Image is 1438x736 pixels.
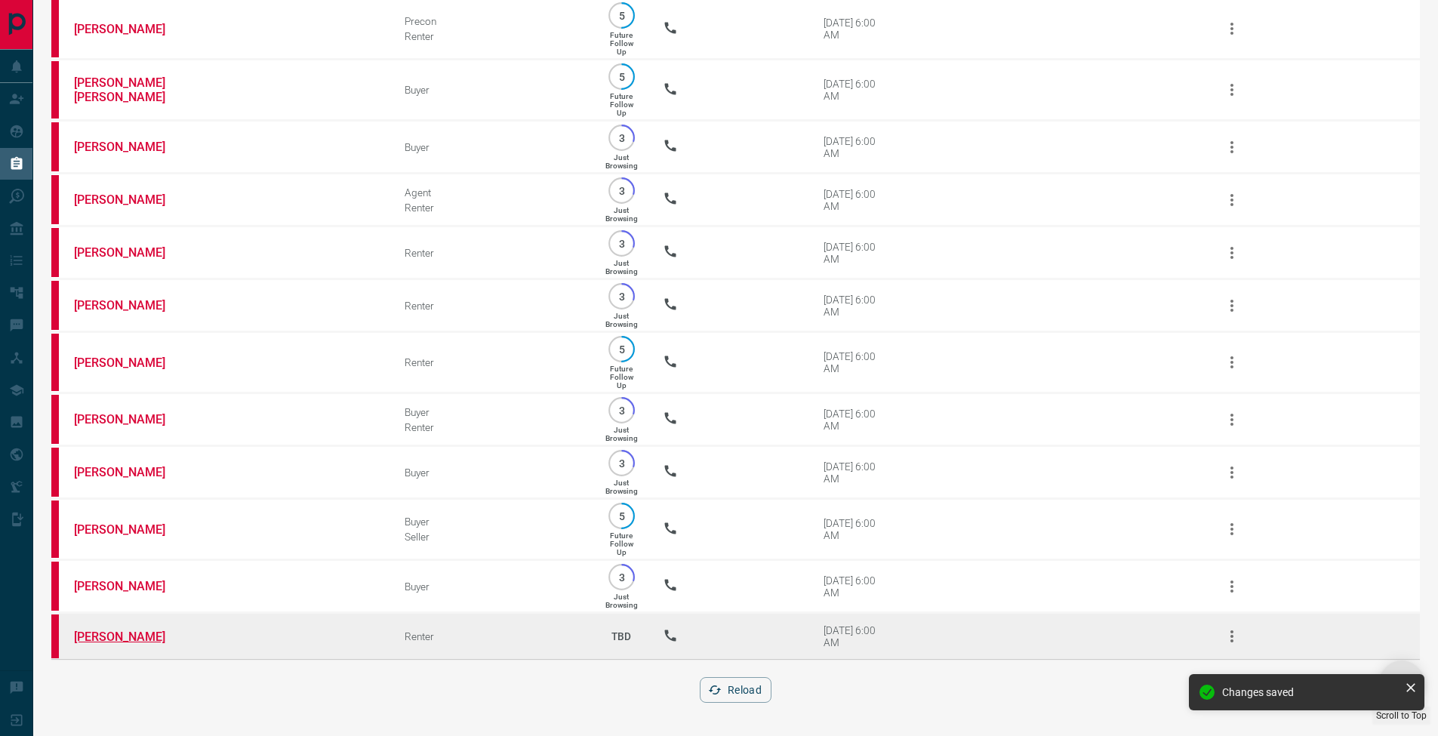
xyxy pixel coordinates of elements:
div: property.ca [51,175,59,224]
div: Renter [405,202,580,214]
p: Just Browsing [605,206,638,223]
div: Agent [405,186,580,199]
a: [PERSON_NAME] [74,630,187,644]
a: [PERSON_NAME] [74,192,187,207]
div: Precon [405,15,580,27]
p: 5 [616,10,627,21]
div: Changes saved [1222,686,1399,698]
div: [DATE] 6:00 AM [824,188,888,212]
div: Buyer [405,141,580,153]
div: Renter [405,630,580,642]
p: 3 [616,405,627,416]
a: [PERSON_NAME] [74,245,187,260]
a: [PERSON_NAME] [74,140,187,154]
a: [PERSON_NAME] [74,522,187,537]
div: property.ca [51,395,59,444]
div: Renter [405,30,580,42]
p: Just Browsing [605,312,638,328]
div: [DATE] 6:00 AM [824,408,888,432]
div: [DATE] 6:00 AM [824,460,888,485]
p: Just Browsing [605,259,638,276]
div: Renter [405,300,580,312]
a: [PERSON_NAME] [74,298,187,313]
button: Reload [700,677,771,703]
p: 3 [616,132,627,143]
a: [PERSON_NAME] [74,465,187,479]
div: property.ca [51,281,59,330]
a: [PERSON_NAME] [74,579,187,593]
p: 5 [616,510,627,522]
div: Buyer [405,580,580,593]
div: property.ca [51,334,59,391]
div: property.ca [51,228,59,277]
p: 5 [616,71,627,82]
p: Just Browsing [605,593,638,609]
div: Buyer [405,516,580,528]
div: [DATE] 6:00 AM [824,78,888,102]
div: Buyer [405,406,580,418]
p: TBD [602,616,640,657]
div: property.ca [51,122,59,171]
p: Just Browsing [605,153,638,170]
p: Future Follow Up [610,31,633,56]
div: Renter [405,421,580,433]
div: [DATE] 6:00 AM [824,294,888,318]
div: Seller [405,531,580,543]
div: [DATE] 6:00 AM [824,17,888,41]
div: [DATE] 6:00 AM [824,624,888,648]
p: Future Follow Up [610,92,633,117]
div: property.ca [51,500,59,558]
div: Renter [405,247,580,259]
a: [PERSON_NAME] [74,22,187,36]
div: property.ca [51,614,59,658]
p: 5 [616,343,627,355]
p: Future Follow Up [610,365,633,390]
div: Buyer [405,467,580,479]
a: [PERSON_NAME] [74,356,187,370]
div: [DATE] 6:00 AM [824,135,888,159]
div: property.ca [51,562,59,611]
div: Renter [405,356,580,368]
div: [DATE] 6:00 AM [824,350,888,374]
div: [DATE] 6:00 AM [824,574,888,599]
div: [DATE] 6:00 AM [824,241,888,265]
div: property.ca [51,448,59,497]
p: 3 [616,571,627,583]
div: property.ca [51,61,59,119]
p: 3 [616,457,627,469]
p: 3 [616,238,627,249]
p: Just Browsing [605,479,638,495]
a: [PERSON_NAME] [PERSON_NAME] [74,75,187,104]
p: Future Follow Up [610,531,633,556]
p: 3 [616,185,627,196]
div: [DATE] 6:00 AM [824,517,888,541]
div: Buyer [405,84,580,96]
a: [PERSON_NAME] [74,412,187,427]
p: Just Browsing [605,426,638,442]
p: 3 [616,291,627,302]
